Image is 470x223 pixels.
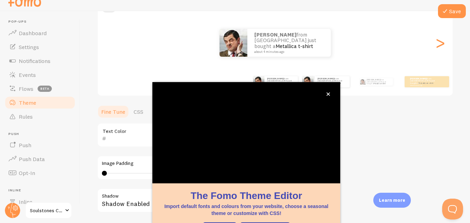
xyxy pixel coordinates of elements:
[360,79,365,85] img: Fomo
[8,188,76,193] span: Inline
[442,199,463,220] iframe: Help Scout Beacon - Open
[38,86,52,92] span: beta
[8,132,76,136] span: Push
[19,198,32,205] span: Inline
[19,113,33,120] span: Rules
[276,43,313,49] a: Metallica t-shirt
[19,169,35,176] span: Opt-In
[4,152,76,166] a: Push Data
[374,82,385,85] a: Metallica t-shirt
[4,138,76,152] a: Push
[438,4,466,18] button: Save
[19,99,36,106] span: Theme
[19,57,50,64] span: Notifications
[4,110,76,124] a: Rules
[367,79,381,81] strong: [PERSON_NAME]
[4,68,76,82] a: Events
[4,54,76,68] a: Notifications
[436,18,444,68] div: Next slide
[8,19,76,24] span: Pop-ups
[25,202,72,219] a: Soulstones Collective
[318,85,346,86] small: about 4 minutes ago
[302,76,313,87] img: Fomo
[410,77,427,80] strong: [PERSON_NAME]
[19,85,33,92] span: Flows
[30,206,63,215] span: Soulstones Collective
[410,85,437,86] small: about 4 minutes ago
[318,77,334,80] strong: [PERSON_NAME]
[325,90,332,98] button: close,
[19,43,39,50] span: Settings
[254,32,324,54] p: from [GEOGRAPHIC_DATA] just bought a
[220,29,247,57] img: Fomo
[4,166,76,180] a: Opt-In
[276,82,290,85] a: Metallica t-shirt
[318,77,347,86] p: from [GEOGRAPHIC_DATA] just bought a
[379,197,405,204] p: Learn more
[410,77,438,86] p: from [GEOGRAPHIC_DATA] just bought a
[161,203,332,217] p: Import default fonts and colours from your website, choose a seasonal theme or customize with CSS!
[253,76,264,87] img: Fomo
[254,50,322,54] small: about 4 minutes ago
[129,105,148,119] a: CSS
[19,142,31,149] span: Push
[19,71,36,78] span: Events
[267,77,295,86] p: from [GEOGRAPHIC_DATA] just bought a
[161,189,332,202] h1: The Fomo Theme Editor
[4,26,76,40] a: Dashboard
[4,82,76,96] a: Flows beta
[326,82,341,85] a: Metallica t-shirt
[19,156,45,162] span: Push Data
[97,188,306,214] div: Shadow Enabled
[254,31,296,38] strong: [PERSON_NAME]
[4,195,76,209] a: Inline
[367,78,390,86] p: from [GEOGRAPHIC_DATA] just bought a
[419,82,433,85] a: Metallica t-shirt
[4,96,76,110] a: Theme
[267,77,284,80] strong: [PERSON_NAME]
[373,193,411,208] div: Learn more
[4,40,76,54] a: Settings
[19,30,47,37] span: Dashboard
[102,160,301,167] label: Image Padding
[97,105,129,119] a: Fine Tune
